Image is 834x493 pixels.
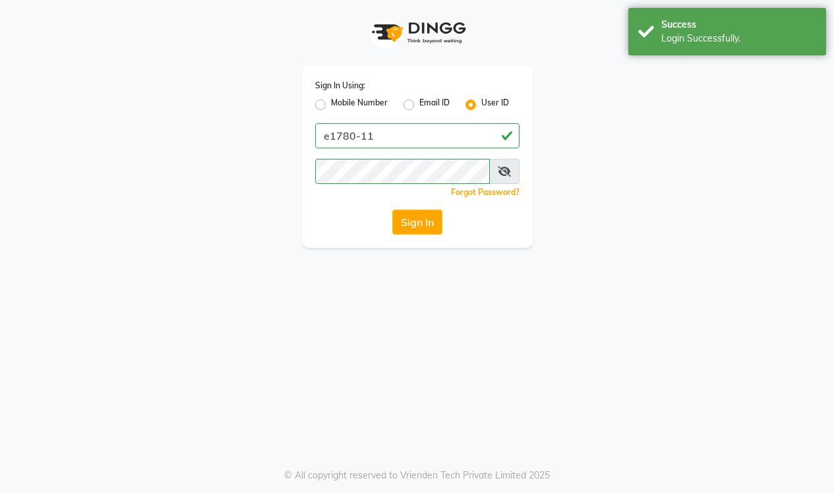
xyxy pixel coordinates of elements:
[365,13,470,52] img: logo1.svg
[331,97,388,113] label: Mobile Number
[315,80,365,92] label: Sign In Using:
[661,18,816,32] div: Success
[315,159,490,184] input: Username
[419,97,450,113] label: Email ID
[661,32,816,45] div: Login Successfully.
[451,187,520,197] a: Forgot Password?
[481,97,509,113] label: User ID
[392,210,442,235] button: Sign In
[315,123,520,148] input: Username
